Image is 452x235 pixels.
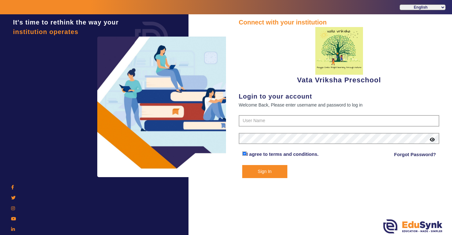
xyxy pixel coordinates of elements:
img: edusynk.png [383,219,442,233]
span: It's time to rethink the way your [13,19,119,26]
span: institution operates [13,28,79,35]
div: Connect with your institution [239,17,439,27]
a: I agree to terms and conditions. [247,151,319,157]
input: User Name [239,115,439,127]
button: Sign In [242,165,287,178]
a: Forgot Password? [394,151,436,158]
img: login3.png [97,37,231,177]
img: 817d6453-c4a2-41f8-ac39-e8a470f27eea [315,27,363,75]
div: Welcome Back, Please enter username and password to log in [239,101,439,109]
div: Vata Vriksha Preschool [239,27,439,85]
div: Login to your account [239,92,439,101]
img: login.png [128,14,175,62]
